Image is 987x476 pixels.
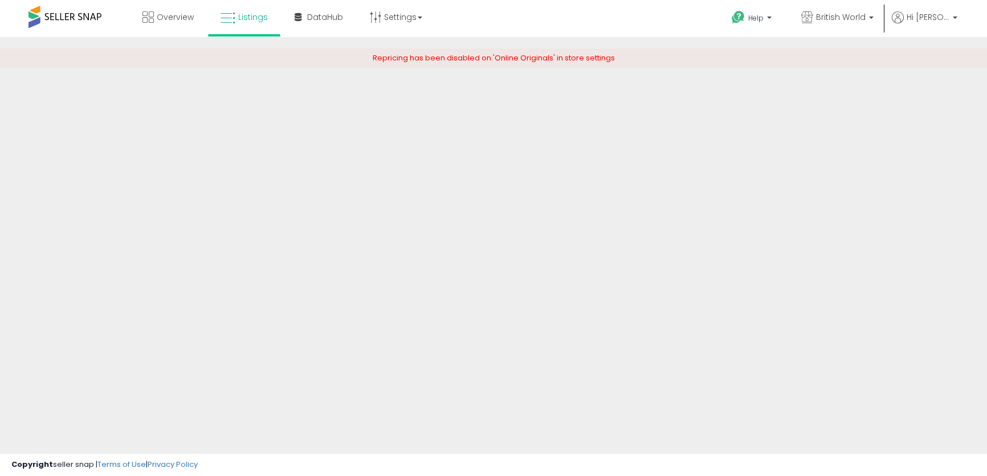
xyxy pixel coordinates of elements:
span: DataHub [307,11,343,23]
span: Repricing has been disabled on 'Online Originals' in store settings [373,52,615,63]
a: Terms of Use [97,459,146,470]
strong: Copyright [11,459,53,470]
a: Help [723,2,783,37]
span: Help [748,13,764,23]
span: British World [816,11,866,23]
span: Hi [PERSON_NAME] [907,11,949,23]
span: Overview [157,11,194,23]
div: seller snap | | [11,459,198,470]
a: Hi [PERSON_NAME] [892,11,957,37]
a: Privacy Policy [148,459,198,470]
i: Get Help [731,10,745,25]
span: Listings [238,11,268,23]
